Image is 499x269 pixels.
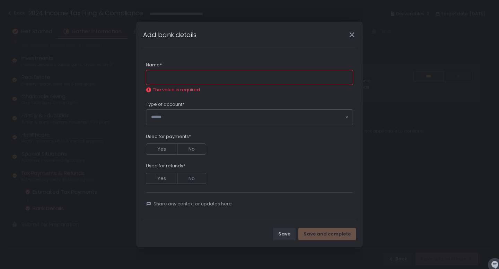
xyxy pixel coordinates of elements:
[177,143,206,155] button: No
[153,87,200,93] span: The value is required
[146,62,162,68] span: Name*
[278,231,290,237] div: Save
[143,30,196,39] h1: Add bank details
[146,110,353,125] div: Search for option
[146,163,185,169] span: Used for refunds*
[341,31,363,39] div: Close
[146,173,177,184] button: Yes
[151,114,344,121] input: Search for option
[146,133,191,140] span: Used for payments*
[146,101,184,108] span: Type of account*
[177,173,206,184] button: No
[154,201,232,207] span: Share any context or updates here
[273,228,296,240] button: Save
[146,143,177,155] button: Yes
